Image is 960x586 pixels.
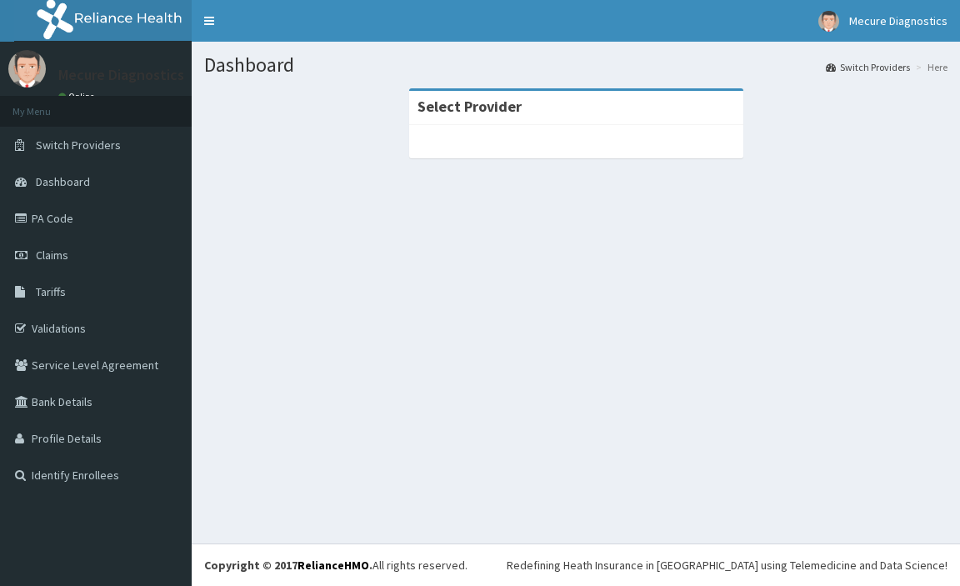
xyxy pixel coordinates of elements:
[912,60,947,74] li: Here
[417,97,522,116] strong: Select Provider
[192,543,960,586] footer: All rights reserved.
[58,68,184,83] p: Mecure Diagnostics
[204,558,372,573] strong: Copyright © 2017 .
[58,91,98,103] a: Online
[204,54,947,76] h1: Dashboard
[507,557,947,573] div: Redefining Heath Insurance in [GEOGRAPHIC_DATA] using Telemedicine and Data Science!
[36,138,121,153] span: Switch Providers
[36,174,90,189] span: Dashboard
[36,248,68,263] span: Claims
[8,50,46,88] img: User Image
[826,60,910,74] a: Switch Providers
[818,11,839,32] img: User Image
[297,558,369,573] a: RelianceHMO
[849,13,947,28] span: Mecure Diagnostics
[36,284,66,299] span: Tariffs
